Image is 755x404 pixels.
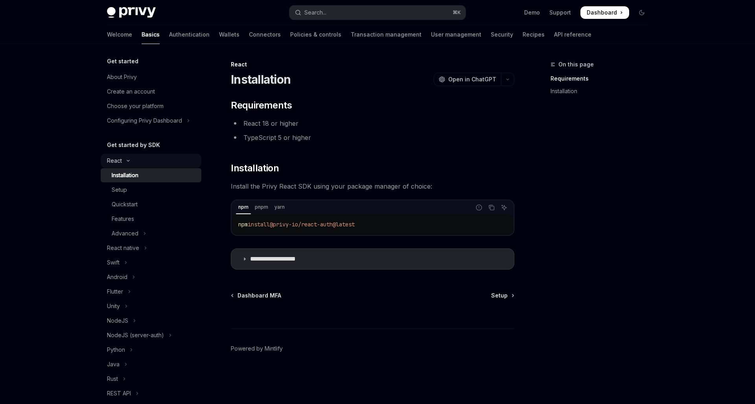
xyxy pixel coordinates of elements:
img: dark logo [107,7,156,18]
span: Requirements [231,99,292,112]
div: Choose your platform [107,101,164,111]
a: Choose your platform [101,99,201,113]
div: React native [107,243,139,253]
button: Ask AI [499,202,509,213]
div: Unity [107,301,120,311]
div: Search... [304,8,326,17]
div: Java [107,360,120,369]
a: Setup [491,292,514,299]
div: Setup [112,185,127,195]
span: Dashboard [587,9,617,17]
span: Open in ChatGPT [448,75,496,83]
a: Connectors [249,25,281,44]
span: @privy-io/react-auth@latest [270,221,355,228]
button: Toggle Swift section [101,255,201,270]
span: Installation [231,162,279,174]
div: Python [107,345,125,354]
button: Open in ChatGPT [434,73,501,86]
button: Toggle Unity section [101,299,201,313]
a: Features [101,212,201,226]
a: About Privy [101,70,201,84]
a: API reference [554,25,591,44]
div: npm [236,202,251,212]
button: Toggle dark mode [635,6,648,19]
span: On this page [558,60,594,69]
span: Setup [491,292,508,299]
div: Configuring Privy Dashboard [107,116,182,125]
button: Toggle REST API section [101,386,201,400]
span: install [248,221,270,228]
button: Report incorrect code [474,202,484,213]
a: Dashboard [580,6,629,19]
div: yarn [272,202,287,212]
h5: Get started [107,57,138,66]
div: REST API [107,389,131,398]
button: Toggle Python section [101,343,201,357]
button: Toggle React native section [101,241,201,255]
button: Copy the contents from the code block [486,202,497,213]
a: Demo [524,9,540,17]
button: Toggle Rust section [101,372,201,386]
div: Rust [107,374,118,384]
a: Security [491,25,513,44]
button: Toggle Android section [101,270,201,284]
a: User management [431,25,481,44]
a: Quickstart [101,197,201,211]
div: Features [112,214,134,224]
a: Dashboard MFA [232,292,281,299]
button: Toggle NodeJS section [101,314,201,328]
button: Toggle React section [101,154,201,168]
a: Setup [101,183,201,197]
button: Toggle Configuring Privy Dashboard section [101,114,201,128]
a: Requirements [551,72,654,85]
div: Quickstart [112,200,138,209]
div: React [231,61,514,68]
button: Toggle Flutter section [101,285,201,299]
button: Toggle Advanced section [101,226,201,241]
div: Create an account [107,87,155,96]
a: Installation [101,168,201,182]
div: About Privy [107,72,137,82]
a: Authentication [169,25,210,44]
a: Recipes [523,25,545,44]
a: Create an account [101,84,201,99]
a: Wallets [219,25,239,44]
span: npm [238,221,248,228]
li: React 18 or higher [231,118,514,129]
h5: Get started by SDK [107,140,160,150]
span: Dashboard MFA [238,292,281,299]
a: Basics [142,25,160,44]
div: Flutter [107,287,123,296]
a: Transaction management [351,25,422,44]
div: React [107,156,122,165]
div: Swift [107,258,120,267]
h1: Installation [231,72,291,86]
div: Installation [112,171,138,180]
span: ⌘ K [453,9,461,16]
li: TypeScript 5 or higher [231,132,514,143]
a: Welcome [107,25,132,44]
span: Install the Privy React SDK using your package manager of choice: [231,181,514,192]
div: NodeJS [107,316,128,325]
div: Advanced [112,229,138,238]
button: Toggle NodeJS (server-auth) section [101,328,201,342]
a: Policies & controls [290,25,341,44]
div: Android [107,272,127,282]
a: Powered by Mintlify [231,345,283,353]
button: Open search [289,6,466,20]
a: Installation [551,85,654,97]
a: Support [549,9,571,17]
div: pnpm [252,202,271,212]
div: NodeJS (server-auth) [107,331,164,340]
button: Toggle Java section [101,357,201,371]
